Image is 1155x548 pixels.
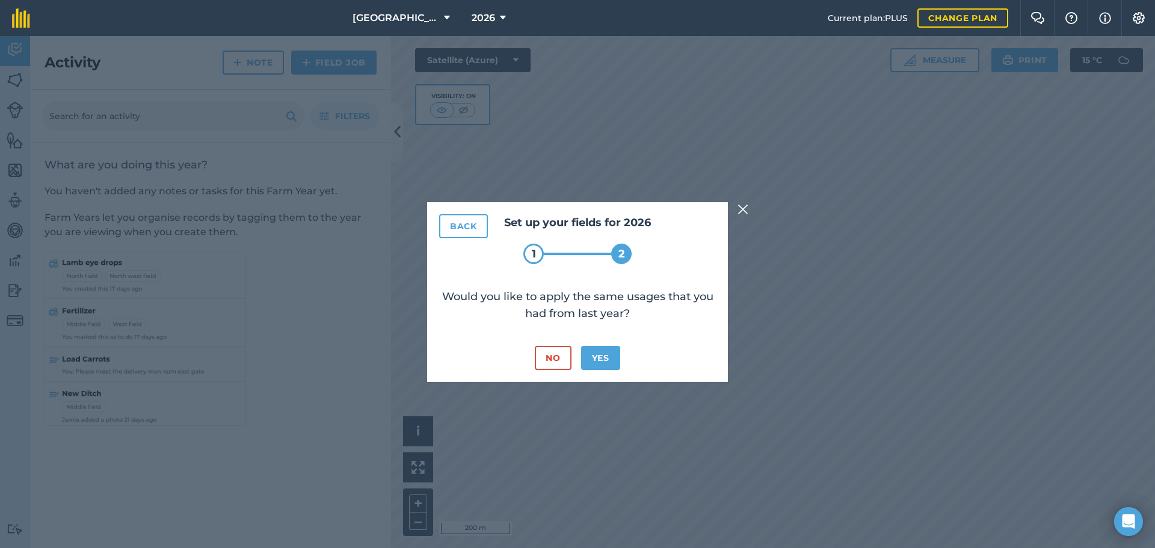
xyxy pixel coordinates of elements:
img: A question mark icon [1064,12,1079,24]
img: svg+xml;base64,PHN2ZyB4bWxucz0iaHR0cDovL3d3dy53My5vcmcvMjAwMC9zdmciIHdpZHRoPSIyMiIgaGVpZ2h0PSIzMC... [738,202,748,217]
span: [GEOGRAPHIC_DATA] [353,11,439,25]
span: 2026 [472,11,495,25]
img: fieldmargin Logo [12,8,30,28]
img: Two speech bubbles overlapping with the left bubble in the forefront [1030,12,1045,24]
div: 1 [523,244,544,264]
h2: Set up your fields for 2026 [439,214,716,232]
img: svg+xml;base64,PHN2ZyB4bWxucz0iaHR0cDovL3d3dy53My5vcmcvMjAwMC9zdmciIHdpZHRoPSIxNyIgaGVpZ2h0PSIxNy... [1099,11,1111,25]
p: Would you like to apply the same usages that you had from last year? [439,288,716,322]
div: 2 [611,244,632,264]
button: Back [439,214,488,238]
div: Open Intercom Messenger [1114,507,1143,536]
a: Change plan [917,8,1008,28]
img: A cog icon [1132,12,1146,24]
button: No [535,346,571,370]
button: Yes [581,346,620,370]
span: Current plan : PLUS [828,11,908,25]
